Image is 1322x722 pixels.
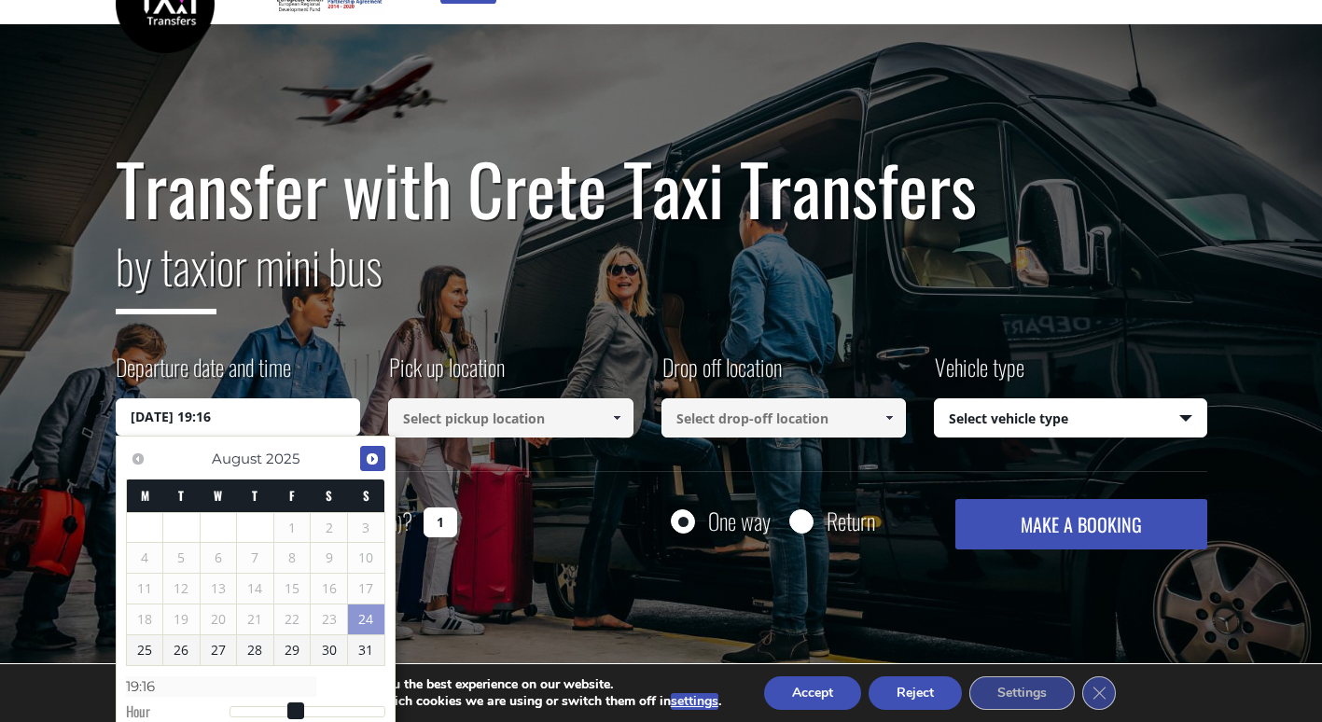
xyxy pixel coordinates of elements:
span: Sunday [363,486,369,505]
span: August [212,450,262,467]
a: Next [360,446,385,471]
p: You can find out more about which cookies we are using or switch them off in . [202,693,721,710]
label: Pick up location [388,351,505,398]
button: Reject [869,676,962,710]
span: Friday [289,486,295,505]
span: 23 [311,604,347,634]
span: 19 [163,604,200,634]
label: Return [827,509,875,533]
input: Select drop-off location [661,398,907,437]
span: Wednesday [214,486,222,505]
span: 5 [163,543,200,573]
p: We are using cookies to give you the best experience on our website. [202,676,721,693]
button: settings [671,693,718,710]
a: 27 [201,635,237,665]
label: One way [708,509,771,533]
label: Drop off location [661,351,782,398]
h2: or mini bus [116,228,1207,328]
span: 9 [311,543,347,573]
a: 28 [237,635,273,665]
a: 31 [348,635,384,665]
span: 21 [237,604,273,634]
label: How many passengers ? [116,499,412,545]
h1: Transfer with Crete Taxi Transfers [116,149,1207,228]
span: 13 [201,574,237,604]
span: Next [365,451,380,466]
span: 18 [127,604,163,634]
a: Show All Items [601,398,632,437]
span: 8 [274,543,311,573]
span: 22 [274,604,311,634]
input: Select pickup location [388,398,633,437]
button: Close GDPR Cookie Banner [1082,676,1116,710]
span: 1 [274,513,311,543]
a: 24 [348,604,384,634]
label: Vehicle type [934,351,1024,398]
button: Settings [969,676,1075,710]
span: 16 [311,574,347,604]
span: Previous [131,451,146,466]
span: Thursday [252,486,257,505]
span: 7 [237,543,273,573]
span: 12 [163,574,200,604]
span: 6 [201,543,237,573]
span: 15 [274,574,311,604]
a: 25 [127,635,163,665]
span: Select vehicle type [935,399,1206,438]
span: 2025 [266,450,299,467]
span: Monday [141,486,149,505]
a: 26 [163,635,200,665]
span: 2 [311,513,347,543]
a: 29 [274,635,311,665]
span: 10 [348,543,384,573]
span: 14 [237,574,273,604]
a: 30 [311,635,347,665]
label: Departure date and time [116,351,291,398]
span: 11 [127,574,163,604]
span: 3 [348,513,384,543]
span: 17 [348,574,384,604]
a: Show All Items [874,398,905,437]
button: Accept [764,676,861,710]
span: Tuesday [178,486,184,505]
span: 20 [201,604,237,634]
span: 4 [127,543,163,573]
button: MAKE A BOOKING [955,499,1206,549]
span: by taxi [116,230,216,314]
span: Saturday [326,486,332,505]
a: Previous [126,446,151,471]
